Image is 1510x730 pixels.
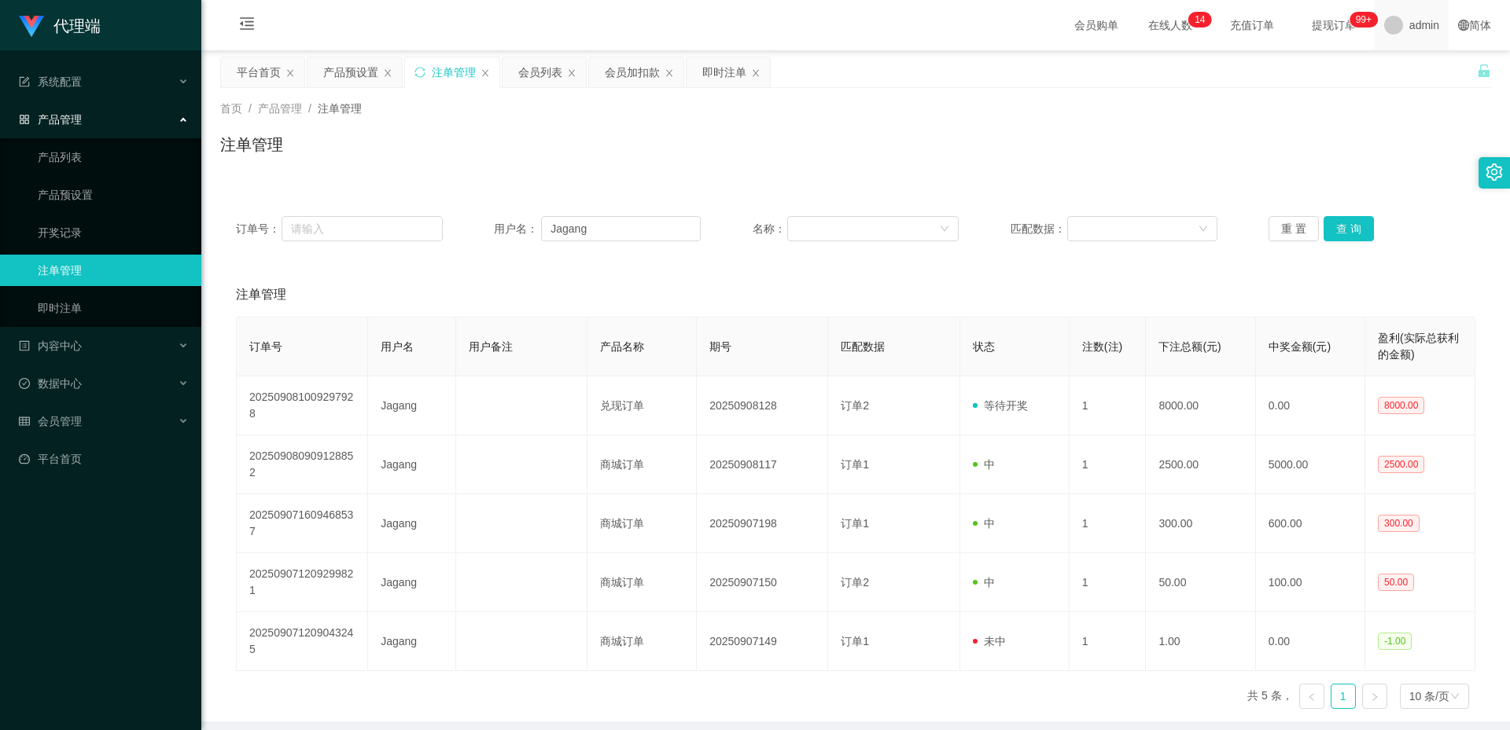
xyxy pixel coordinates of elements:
span: 匹配数据： [1011,221,1067,237]
li: 上一页 [1299,684,1324,709]
i: 图标: close [285,68,295,78]
td: 1 [1070,612,1147,671]
span: 未中 [973,635,1006,647]
td: 1 [1070,553,1147,612]
span: / [308,102,311,115]
div: 平台首页 [237,57,281,87]
td: Jagang [368,553,455,612]
span: 产品管理 [19,113,82,126]
i: 图标: menu-fold [220,1,274,51]
td: 202509071609468537 [237,494,368,553]
sup: 1110 [1350,12,1378,28]
td: 600.00 [1256,494,1365,553]
h1: 代理端 [53,1,101,51]
td: 1 [1070,435,1147,494]
li: 下一页 [1362,684,1387,709]
span: 50.00 [1378,574,1414,591]
td: Jagang [368,612,455,671]
i: 图标: close [481,68,490,78]
a: 产品列表 [38,141,189,173]
i: 图标: unlock [1477,64,1491,78]
div: 注单管理 [432,57,476,87]
li: 1 [1331,684,1356,709]
td: 5000.00 [1256,435,1365,494]
span: 下注总额(元) [1158,340,1221,353]
span: 产品管理 [258,102,302,115]
td: Jagang [368,494,455,553]
td: 0.00 [1256,376,1365,435]
button: 查 询 [1324,216,1374,241]
td: 300.00 [1146,494,1255,553]
span: 8000.00 [1378,397,1424,414]
span: 注单管理 [236,285,286,304]
td: 20250908128 [697,376,828,435]
i: 图标: check-circle-o [19,378,30,389]
span: -1.00 [1378,633,1412,650]
td: 202509080909128852 [237,435,368,494]
span: / [249,102,252,115]
button: 重 置 [1269,216,1319,241]
td: Jagang [368,435,455,494]
span: 注单管理 [318,102,362,115]
span: 状态 [973,340,995,353]
sup: 14 [1188,12,1211,28]
span: 首页 [220,102,242,115]
span: 会员管理 [19,415,82,427]
span: 匹配数据 [841,340,885,353]
td: 20250907149 [697,612,828,671]
span: 系统配置 [19,75,82,88]
div: 10 条/页 [1409,684,1449,708]
td: 商城订单 [587,553,697,612]
span: 订单2 [841,576,869,589]
li: 共 5 条， [1247,684,1293,709]
a: 图标: dashboard平台首页 [19,443,189,475]
span: 用户名： [494,221,541,237]
td: 50.00 [1146,553,1255,612]
i: 图标: setting [1486,163,1503,181]
i: 图标: sync [414,67,425,78]
td: 商城订单 [587,435,697,494]
span: 数据中心 [19,377,82,390]
i: 图标: global [1458,20,1469,31]
span: 订单1 [841,517,869,530]
i: 图标: left [1307,692,1317,702]
td: 20250907198 [697,494,828,553]
span: 产品名称 [600,340,644,353]
div: 会员列表 [518,57,562,87]
td: 100.00 [1256,553,1365,612]
input: 请输入 [282,216,442,241]
i: 图标: close [751,68,761,78]
a: 产品预设置 [38,179,189,211]
td: 兑现订单 [587,376,697,435]
td: 1.00 [1146,612,1255,671]
a: 代理端 [19,19,101,31]
td: 1 [1070,494,1147,553]
p: 4 [1200,12,1206,28]
span: 中 [973,458,995,471]
span: 内容中心 [19,339,82,352]
i: 图标: table [19,416,30,427]
span: 注数(注) [1082,340,1122,353]
span: 盈利(实际总获利的金额) [1378,332,1459,361]
a: 1 [1331,684,1355,708]
span: 期号 [709,340,731,353]
i: 图标: profile [19,340,30,351]
i: 图标: right [1370,692,1379,702]
td: 20250908117 [697,435,828,494]
a: 开奖记录 [38,217,189,248]
td: 商城订单 [587,612,697,671]
p: 1 [1195,12,1200,28]
i: 图标: close [665,68,674,78]
i: 图标: form [19,76,30,87]
span: 中 [973,576,995,589]
span: 中奖金额(元) [1269,340,1331,353]
i: 图标: down [1450,691,1460,702]
td: Jagang [368,376,455,435]
span: 2500.00 [1378,456,1424,473]
span: 名称： [753,221,787,237]
td: 0.00 [1256,612,1365,671]
span: 等待开奖 [973,399,1028,412]
span: 中 [973,517,995,530]
span: 订单1 [841,458,869,471]
a: 即时注单 [38,292,189,324]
